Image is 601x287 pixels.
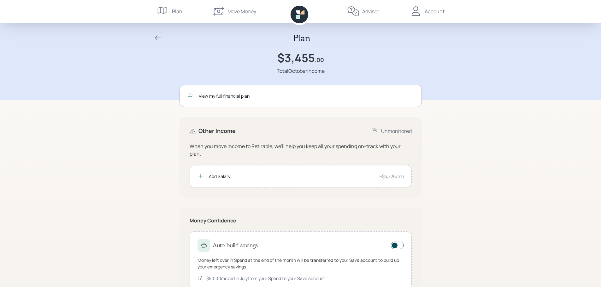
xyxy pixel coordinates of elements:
div: Add Salary [209,173,374,180]
h4: .00 [315,57,324,64]
h1: $3,455 [277,51,315,65]
div: Unmonitored [381,127,412,135]
h4: Other Income [198,128,236,135]
div: Total October Income [277,67,325,75]
div: Move Money [227,8,256,15]
div: View my full financial plan [199,93,414,99]
div: $50.00 moved in July from your Spend to your Save account [206,275,325,282]
div: When you move income to Retirable, we'll help you keep all your spending on-track with your plan. [190,142,412,158]
div: ~$3,726/mo [379,173,404,180]
h4: Auto-build savings [213,242,258,249]
div: Plan [172,8,182,15]
h5: Money Confidence [190,218,412,224]
h2: Plan [293,33,310,43]
div: Money left over in Spend at the end of the month will be transferred to your Save account to buil... [197,257,404,270]
div: Account [425,8,445,15]
div: Advisor [362,8,379,15]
